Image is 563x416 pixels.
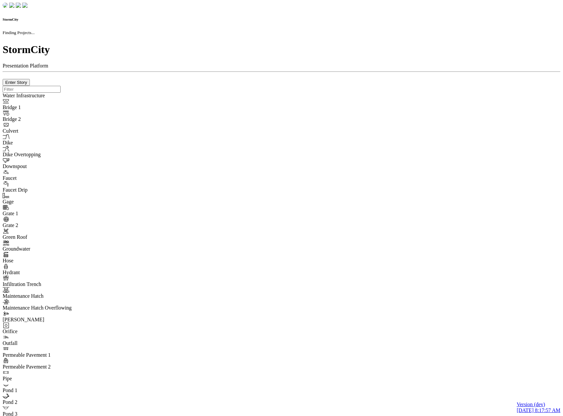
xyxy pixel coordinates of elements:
[3,3,8,8] img: chi-fish-down.png
[3,104,92,110] div: Bridge 1
[3,17,560,21] h6: StormCity
[3,352,92,358] div: Permeable Pavement 1
[517,402,560,413] a: Version (dev) [DATE] 8:17:57 AM
[3,270,92,275] div: Hydrant
[3,388,92,393] div: Pond 1
[3,258,92,264] div: Hose
[3,340,92,346] div: Outfall
[3,281,92,287] div: Infiltration Trench
[517,407,560,413] span: [DATE] 8:17:57 AM
[3,116,92,122] div: Bridge 2
[3,234,92,240] div: Green Roof
[3,163,92,169] div: Downspout
[3,246,92,252] div: Groundwater
[3,199,92,205] div: Gage
[3,63,48,68] span: Presentation Platform
[22,3,28,8] img: chi-fish-blink.png
[3,140,92,146] div: Dike
[3,44,560,56] h1: StormCity
[3,317,92,323] div: [PERSON_NAME]
[3,93,92,99] div: Water Infrastructure
[3,329,92,334] div: Orifice
[3,376,92,382] div: Pipe
[3,364,92,370] div: Permeable Pavement 2
[3,152,92,158] div: Dike Overtopping
[3,128,92,134] div: Culvert
[9,3,14,8] img: chi-fish-down.png
[3,187,92,193] div: Faucet Drip
[3,293,92,299] div: Maintenance Hatch
[3,211,92,217] div: Grate 1
[3,175,92,181] div: Faucet
[3,399,92,405] div: Pond 2
[3,222,92,228] div: Grate 2
[3,305,92,311] div: Maintenance Hatch Overflowing
[3,30,35,35] small: Finding Projects...
[16,3,21,8] img: chi-fish-up.png
[3,79,30,86] button: Enter Story
[3,86,61,93] input: Filter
